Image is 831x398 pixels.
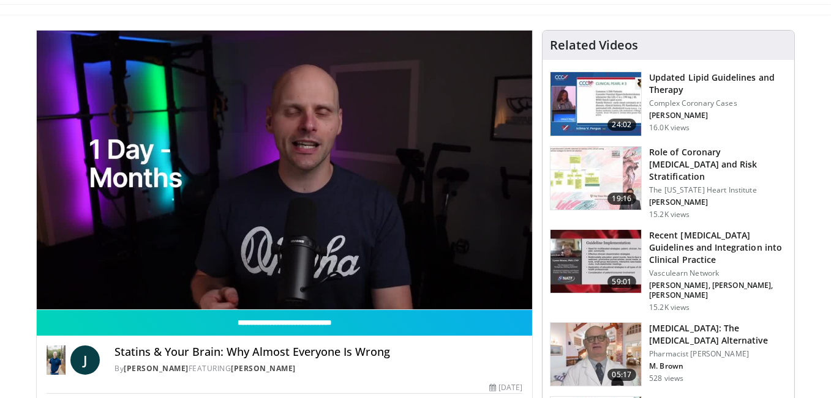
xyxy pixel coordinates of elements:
[649,374,683,383] p: 528 views
[37,31,533,310] video-js: Video Player
[551,230,641,293] img: 87825f19-cf4c-4b91-bba1-ce218758c6bb.150x105_q85_crop-smart_upscale.jpg
[551,72,641,136] img: 77f671eb-9394-4acc-bc78-a9f077f94e00.150x105_q85_crop-smart_upscale.jpg
[649,210,690,219] p: 15.2K views
[649,281,787,300] p: [PERSON_NAME], [PERSON_NAME], [PERSON_NAME]
[550,38,638,53] h4: Related Videos
[649,349,787,359] p: Pharmacist [PERSON_NAME]
[649,123,690,133] p: 16.0K views
[649,146,787,183] h3: Role of Coronary [MEDICAL_DATA] and Risk Stratification
[231,363,296,374] a: [PERSON_NAME]
[489,382,522,393] div: [DATE]
[550,146,787,219] a: 19:16 Role of Coronary [MEDICAL_DATA] and Risk Stratification The [US_STATE] Heart Institute [PER...
[551,147,641,210] img: 1efa8c99-7b8a-4ab5-a569-1c219ae7bd2c.150x105_q85_crop-smart_upscale.jpg
[607,119,637,131] span: 24:02
[649,185,787,195] p: The [US_STATE] Heart Institute
[47,345,66,375] img: Dr. Jordan Rennicke
[124,363,189,374] a: [PERSON_NAME]
[649,111,787,120] p: [PERSON_NAME]
[649,322,787,347] h3: [MEDICAL_DATA]: The [MEDICAL_DATA] Alternative
[115,363,522,374] div: By FEATURING
[607,369,637,381] span: 05:17
[550,72,787,136] a: 24:02 Updated Lipid Guidelines and Therapy Complex Coronary Cases [PERSON_NAME] 16.0K views
[115,345,522,359] h4: Statins & Your Brain: Why Almost Everyone Is Wrong
[649,72,787,96] h3: Updated Lipid Guidelines and Therapy
[649,361,787,371] p: M. Brown
[607,193,637,205] span: 19:16
[550,229,787,312] a: 59:01 Recent [MEDICAL_DATA] Guidelines and Integration into Clinical Practice Vasculearn Network ...
[550,322,787,387] a: 05:17 [MEDICAL_DATA]: The [MEDICAL_DATA] Alternative Pharmacist [PERSON_NAME] M. Brown 528 views
[70,345,100,375] a: J
[649,98,787,108] p: Complex Coronary Cases
[649,197,787,207] p: [PERSON_NAME]
[649,229,787,266] h3: Recent [MEDICAL_DATA] Guidelines and Integration into Clinical Practice
[649,268,787,278] p: Vasculearn Network
[649,303,690,312] p: 15.2K views
[607,276,637,288] span: 59:01
[551,323,641,386] img: ce9609b9-a9bf-4b08-84dd-8eeb8ab29fc6.150x105_q85_crop-smart_upscale.jpg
